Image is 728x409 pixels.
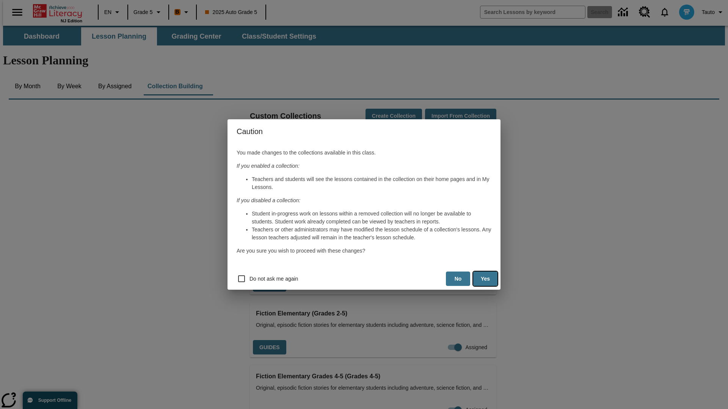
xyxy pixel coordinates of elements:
li: Teachers and students will see the lessons contained in the collection on their home pages and in... [252,175,491,191]
li: Student in-progress work on lessons within a removed collection will no longer be available to st... [252,210,491,226]
em: If you enabled a collection: [237,163,300,169]
button: No [446,272,470,286]
p: Are you sure you wish to proceed with these changes? [237,247,491,255]
p: You made changes to the collections available in this class. [237,149,491,157]
span: Do not ask me again [249,275,298,283]
button: Yes [473,272,497,286]
li: Teachers or other administrators may have modified the lesson schedule of a collection's lessons.... [252,226,491,242]
em: If you disabled a collection: [237,197,300,203]
h4: Caution [227,119,500,144]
